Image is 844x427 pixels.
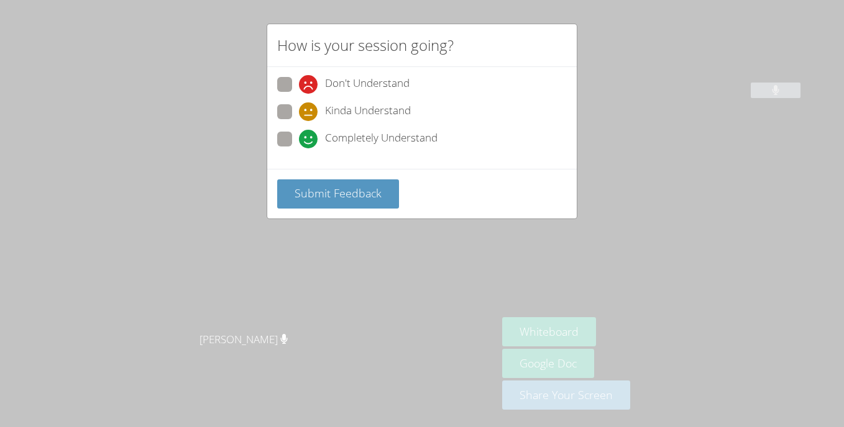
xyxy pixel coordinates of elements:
[277,34,454,56] h2: How is your session going?
[325,130,438,148] span: Completely Understand
[325,102,411,121] span: Kinda Understand
[295,186,382,200] span: Submit Feedback
[277,179,399,209] button: Submit Feedback
[325,75,410,94] span: Don't Understand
